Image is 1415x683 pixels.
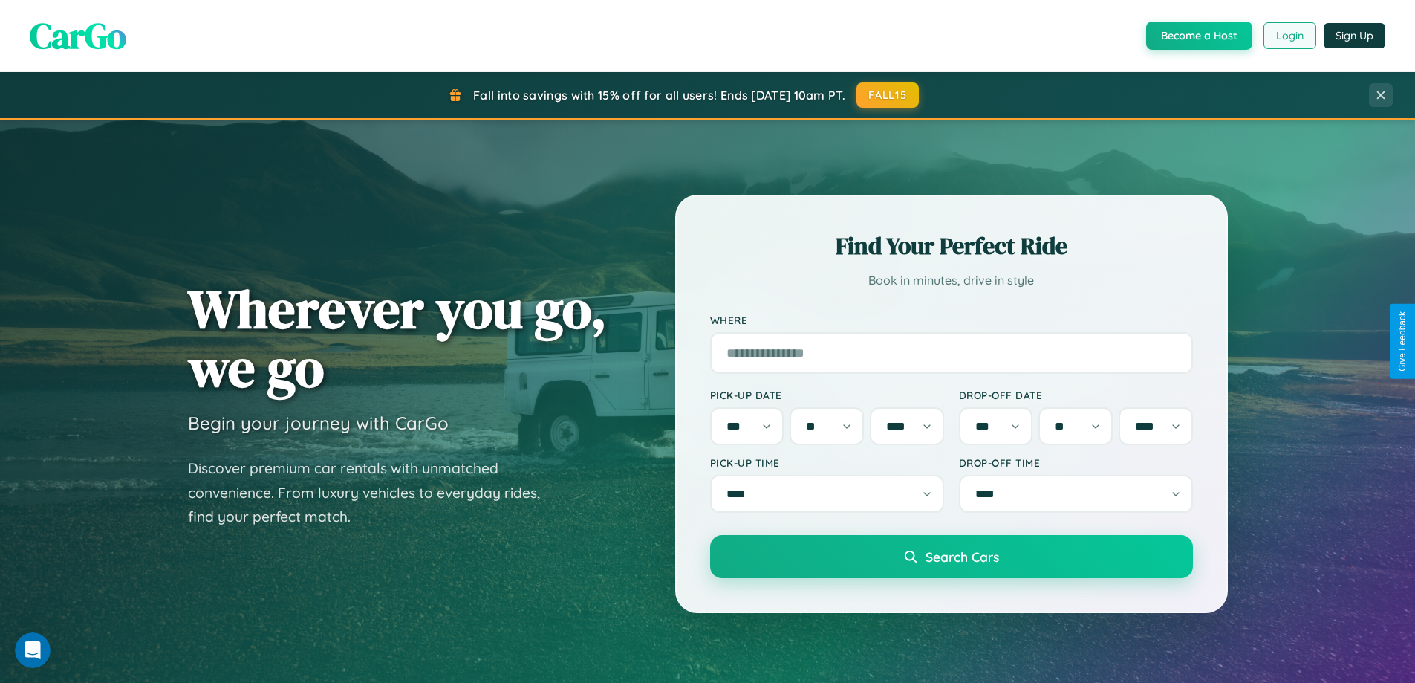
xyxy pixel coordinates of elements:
label: Where [710,314,1193,326]
span: CarGo [30,11,126,60]
h2: Find Your Perfect Ride [710,230,1193,262]
label: Drop-off Time [959,456,1193,469]
button: Become a Host [1146,22,1252,50]
label: Drop-off Date [959,389,1193,401]
button: Login [1263,22,1316,49]
p: Book in minutes, drive in style [710,270,1193,291]
button: Sign Up [1324,23,1385,48]
span: Search Cars [926,548,999,565]
label: Pick-up Date [710,389,944,401]
span: Fall into savings with 15% off for all users! Ends [DATE] 10am PT. [473,88,845,103]
label: Pick-up Time [710,456,944,469]
iframe: Intercom live chat [15,632,51,668]
button: Search Cars [710,535,1193,578]
h1: Wherever you go, we go [188,279,607,397]
div: Give Feedback [1397,311,1408,372]
p: Discover premium car rentals with unmatched convenience. From luxury vehicles to everyday rides, ... [188,456,559,529]
button: FALL15 [856,82,919,108]
h3: Begin your journey with CarGo [188,412,449,434]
